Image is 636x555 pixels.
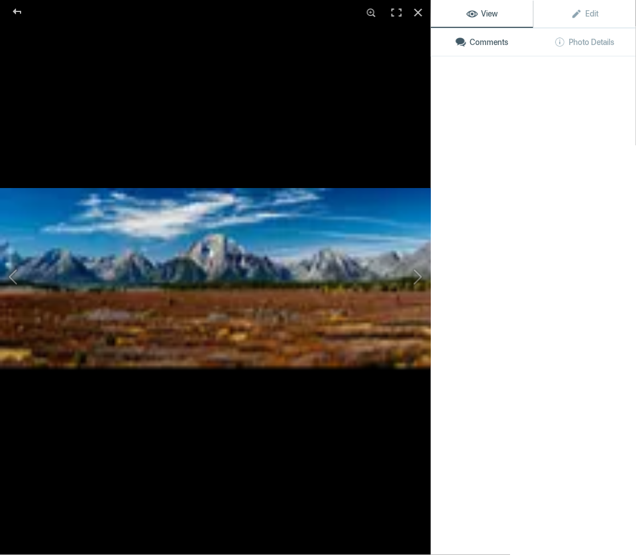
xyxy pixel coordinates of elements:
span: Comments [455,38,509,47]
span: View [467,9,498,18]
button: Next (arrow right) [345,178,431,378]
span: Edit [571,9,599,18]
span: Photo Details [555,38,615,47]
a: Comments [431,28,533,56]
a: Photo Details [533,28,636,56]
